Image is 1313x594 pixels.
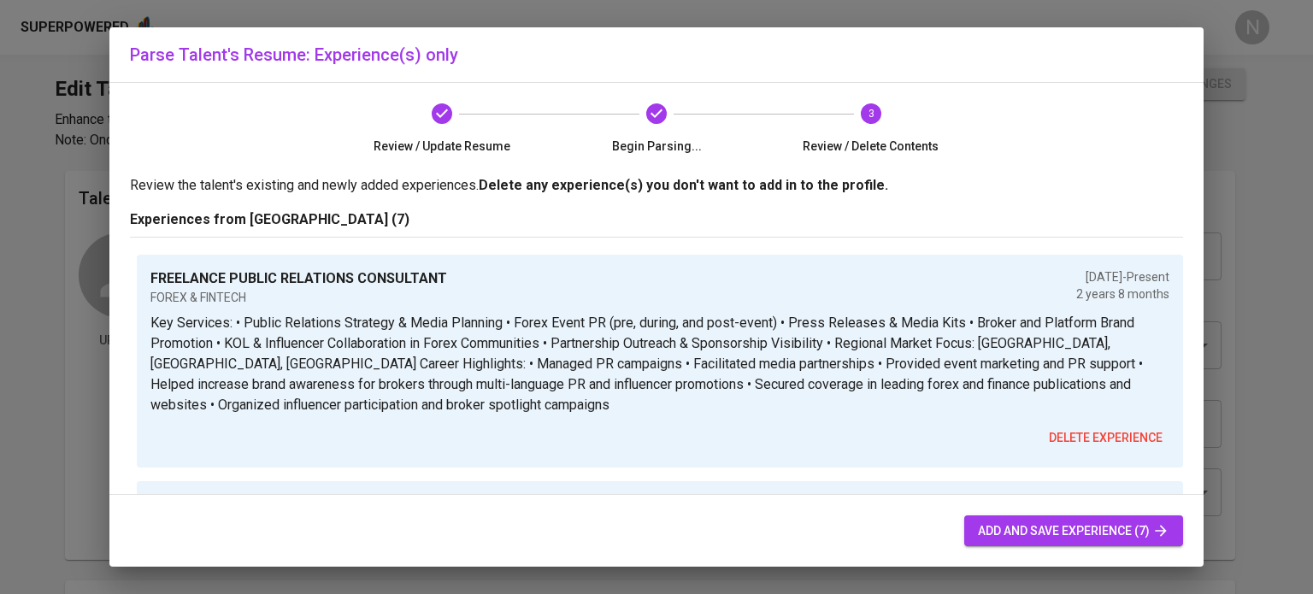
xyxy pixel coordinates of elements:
span: delete experience [1049,427,1163,449]
span: Review / Delete Contents [770,138,971,155]
p: FOREX & FINTECH [150,289,447,306]
h6: Parse Talent's Resume: Experience(s) only [130,41,1183,68]
p: Experiences from [GEOGRAPHIC_DATA] (7) [130,209,1183,230]
p: [DATE] - Present [1076,268,1169,285]
button: add and save experience (7) [964,515,1183,547]
b: Delete any experience(s) you don't want to add in to the profile. [479,177,888,193]
span: add and save experience (7) [978,520,1169,542]
p: 2 years 8 months [1076,285,1169,303]
text: 3 [868,108,874,120]
button: delete experience [1042,422,1169,454]
span: Review / Update Resume [342,138,543,155]
p: Review the talent's existing and newly added experiences. [130,175,1183,196]
p: Key Services: • Public Relations Strategy & Media Planning • Forex Event PR (pre, during, and pos... [150,313,1169,415]
p: FREELANCE PUBLIC RELATIONS CONSULTANT [150,268,447,289]
span: Begin Parsing... [556,138,757,155]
